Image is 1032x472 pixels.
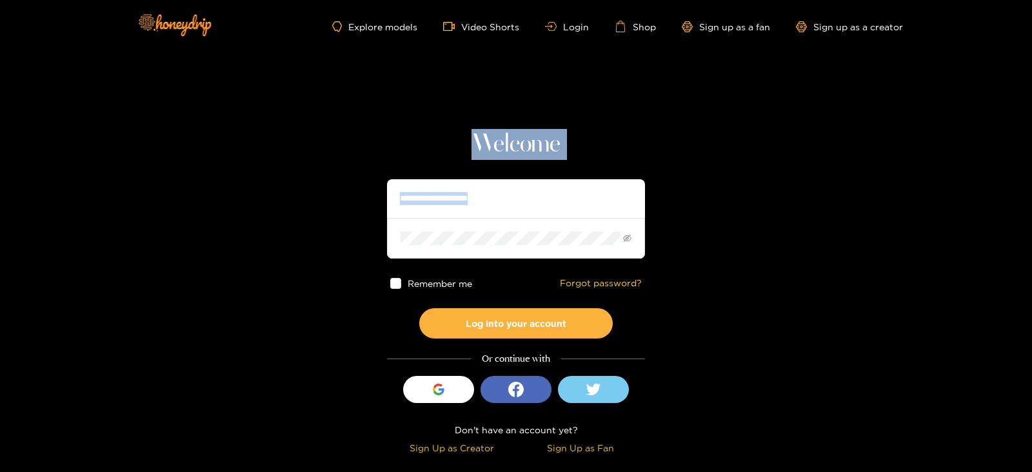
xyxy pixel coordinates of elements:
[408,279,472,288] span: Remember me
[796,21,903,32] a: Sign up as a creator
[519,440,642,455] div: Sign Up as Fan
[443,21,461,32] span: video-camera
[419,308,613,339] button: Log into your account
[443,21,519,32] a: Video Shorts
[545,22,589,32] a: Login
[390,440,513,455] div: Sign Up as Creator
[623,234,631,242] span: eye-invisible
[332,21,417,32] a: Explore models
[387,422,645,437] div: Don't have an account yet?
[560,278,642,289] a: Forgot password?
[615,21,656,32] a: Shop
[387,129,645,160] h1: Welcome
[387,351,645,366] div: Or continue with
[682,21,770,32] a: Sign up as a fan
